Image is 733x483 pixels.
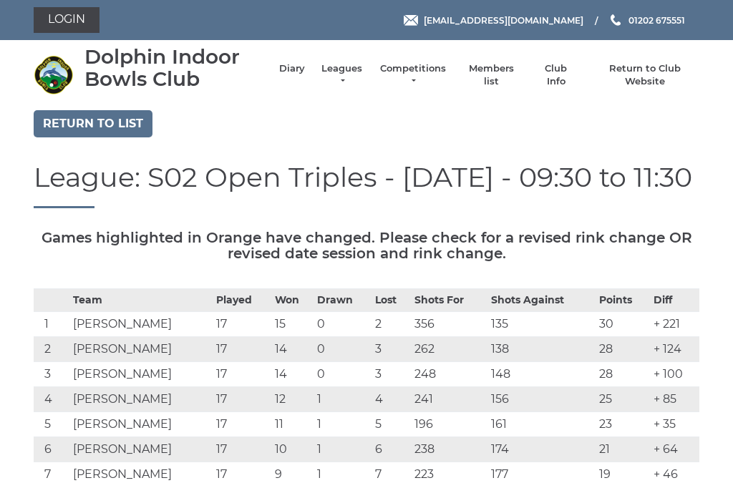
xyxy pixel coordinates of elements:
td: 262 [411,337,487,362]
td: 248 [411,362,487,387]
img: Phone us [611,14,621,26]
a: Email [EMAIL_ADDRESS][DOMAIN_NAME] [404,14,583,27]
td: 14 [271,362,314,387]
th: Shots For [411,289,487,312]
td: 1 [314,412,372,437]
td: [PERSON_NAME] [69,412,213,437]
a: Return to Club Website [591,62,699,88]
td: + 221 [650,312,699,337]
td: 17 [213,312,271,337]
td: 241 [411,387,487,412]
td: 17 [213,362,271,387]
td: 17 [213,387,271,412]
td: 161 [487,412,596,437]
td: 135 [487,312,596,337]
td: 0 [314,337,372,362]
td: 5 [372,412,410,437]
td: 0 [314,362,372,387]
td: 1 [34,312,69,337]
img: Email [404,15,418,26]
h5: Games highlighted in Orange have changed. Please check for a revised rink change OR revised date ... [34,230,699,261]
th: Shots Against [487,289,596,312]
img: Dolphin Indoor Bowls Club [34,55,73,94]
td: 238 [411,437,487,462]
td: 21 [596,437,650,462]
td: 10 [271,437,314,462]
td: 11 [271,412,314,437]
td: 30 [596,312,650,337]
td: 12 [271,387,314,412]
td: 356 [411,312,487,337]
td: 2 [34,337,69,362]
td: 1 [314,387,372,412]
a: Competitions [379,62,447,88]
td: + 124 [650,337,699,362]
td: [PERSON_NAME] [69,387,213,412]
td: 17 [213,437,271,462]
a: Return to list [34,110,152,137]
td: 3 [372,362,410,387]
td: 28 [596,337,650,362]
td: [PERSON_NAME] [69,337,213,362]
span: [EMAIL_ADDRESS][DOMAIN_NAME] [424,14,583,25]
td: 156 [487,387,596,412]
td: 5 [34,412,69,437]
th: Drawn [314,289,372,312]
td: 28 [596,362,650,387]
td: 174 [487,437,596,462]
td: 4 [372,387,410,412]
td: 138 [487,337,596,362]
th: Points [596,289,650,312]
td: 25 [596,387,650,412]
td: 15 [271,312,314,337]
th: Played [213,289,271,312]
div: Dolphin Indoor Bowls Club [84,46,265,90]
a: Leagues [319,62,364,88]
a: Members list [461,62,520,88]
td: 196 [411,412,487,437]
td: + 85 [650,387,699,412]
th: Team [69,289,213,312]
td: + 100 [650,362,699,387]
td: 6 [34,437,69,462]
th: Diff [650,289,699,312]
td: 17 [213,412,271,437]
a: Phone us 01202 675551 [608,14,685,27]
td: 3 [34,362,69,387]
a: Club Info [535,62,577,88]
td: 14 [271,337,314,362]
th: Lost [372,289,410,312]
td: 1 [314,437,372,462]
td: 148 [487,362,596,387]
h1: League: S02 Open Triples - [DATE] - 09:30 to 11:30 [34,162,699,209]
td: [PERSON_NAME] [69,312,213,337]
td: 4 [34,387,69,412]
span: 01202 675551 [628,14,685,25]
td: 23 [596,412,650,437]
td: 3 [372,337,410,362]
td: [PERSON_NAME] [69,362,213,387]
td: 17 [213,337,271,362]
td: 0 [314,312,372,337]
td: + 64 [650,437,699,462]
th: Won [271,289,314,312]
a: Login [34,7,99,33]
td: + 35 [650,412,699,437]
td: 2 [372,312,410,337]
td: [PERSON_NAME] [69,437,213,462]
a: Diary [279,62,305,75]
td: 6 [372,437,410,462]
